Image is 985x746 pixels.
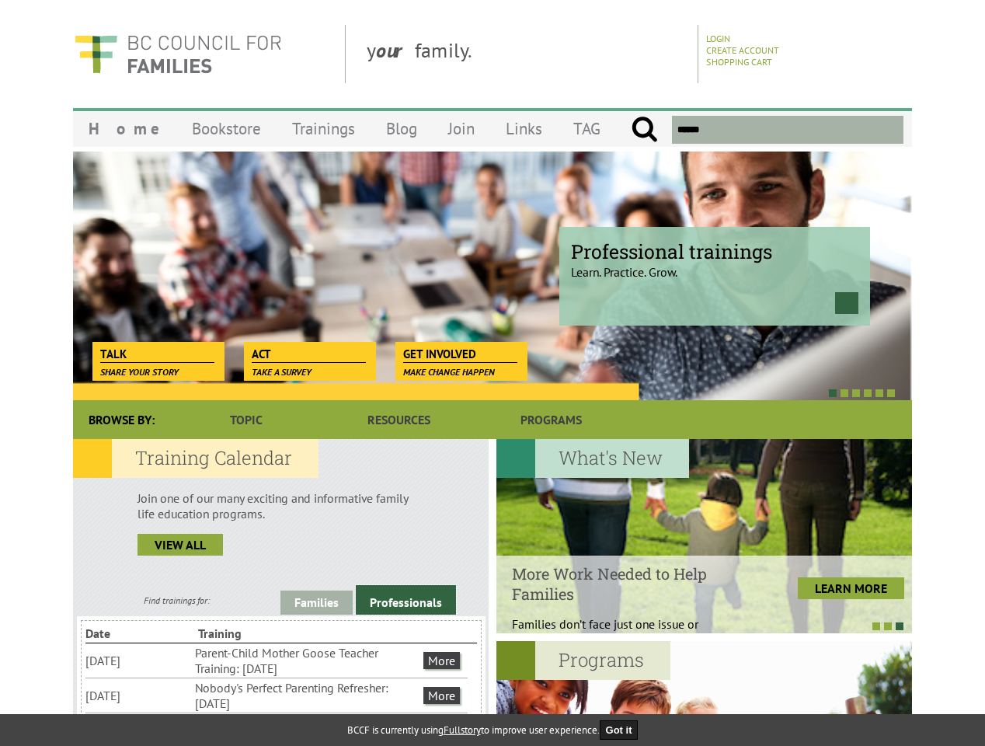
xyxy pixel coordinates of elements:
[403,346,517,363] span: Get Involved
[85,651,192,670] li: [DATE]
[496,641,670,680] h2: Programs
[490,110,558,147] a: Links
[798,577,904,599] a: LEARN MORE
[195,643,420,678] li: Parent-Child Mother Goose Teacher Training: [DATE]
[92,342,222,364] a: Talk Share your story
[433,110,490,147] a: Join
[73,594,280,606] div: Find trainings for:
[706,33,730,44] a: Login
[512,616,744,647] p: Families don’t face just one issue or problem;...
[85,624,195,643] li: Date
[423,652,460,669] a: More
[706,44,779,56] a: Create Account
[100,346,214,363] span: Talk
[73,439,318,478] h2: Training Calendar
[137,534,223,556] a: view all
[252,366,312,378] span: Take a survey
[356,585,456,615] a: Professionals
[252,346,366,363] span: Act
[475,400,628,439] a: Programs
[444,723,481,737] a: Fullstory
[571,251,858,280] p: Learn. Practice. Grow.
[322,400,475,439] a: Resources
[176,110,277,147] a: Bookstore
[376,37,415,63] strong: our
[73,110,176,147] a: Home
[423,687,460,704] a: More
[100,366,179,378] span: Share your story
[403,366,495,378] span: Make change happen
[73,25,283,83] img: BC Council for FAMILIES
[496,439,689,478] h2: What's New
[631,116,658,144] input: Submit
[137,490,424,521] p: Join one of our many exciting and informative family life education programs.
[354,25,698,83] div: y family.
[395,342,525,364] a: Get Involved Make change happen
[277,110,371,147] a: Trainings
[600,720,639,740] button: Got it
[85,686,192,705] li: [DATE]
[195,678,420,713] li: Nobody's Perfect Parenting Refresher: [DATE]
[280,591,353,615] a: Families
[558,110,616,147] a: TAG
[244,342,374,364] a: Act Take a survey
[198,624,308,643] li: Training
[170,400,322,439] a: Topic
[371,110,433,147] a: Blog
[73,400,170,439] div: Browse By:
[512,563,744,604] h4: More Work Needed to Help Families
[571,239,858,264] span: Professional trainings
[706,56,772,68] a: Shopping Cart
